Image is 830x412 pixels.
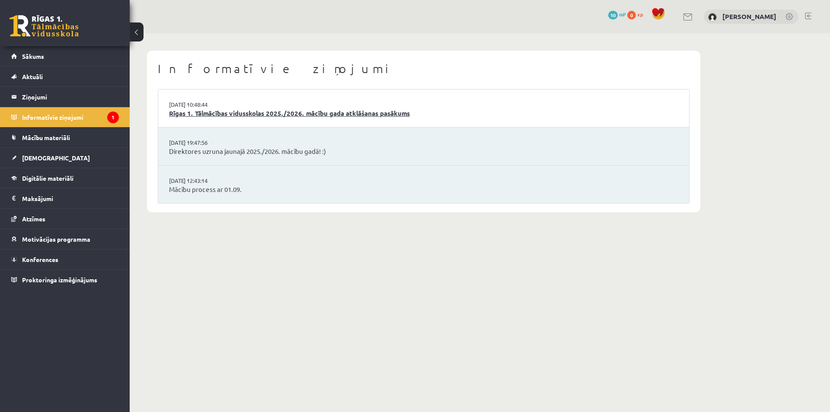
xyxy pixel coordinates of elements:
[22,154,90,162] span: [DEMOGRAPHIC_DATA]
[11,67,119,86] a: Aktuāli
[722,12,776,21] a: [PERSON_NAME]
[22,134,70,141] span: Mācību materiāli
[11,249,119,269] a: Konferences
[11,270,119,290] a: Proktoringa izmēģinājums
[22,107,119,127] legend: Informatīvie ziņojumi
[608,11,626,18] a: 10 mP
[11,209,119,229] a: Atzīmes
[708,13,717,22] img: Ilia Ganebnyi
[22,73,43,80] span: Aktuāli
[22,276,97,284] span: Proktoringa izmēģinājums
[169,185,678,195] a: Mācību process ar 01.09.
[627,11,636,19] span: 0
[11,46,119,66] a: Sākums
[22,52,44,60] span: Sākums
[11,148,119,168] a: [DEMOGRAPHIC_DATA]
[169,147,678,156] a: Direktores uzruna jaunajā 2025./2026. mācību gadā! :)
[158,61,690,76] h1: Informatīvie ziņojumi
[22,215,45,223] span: Atzīmes
[169,176,234,185] a: [DATE] 12:43:14
[11,188,119,208] a: Maksājumi
[11,168,119,188] a: Digitālie materiāli
[169,109,678,118] a: Rīgas 1. Tālmācības vidusskolas 2025./2026. mācību gada atklāšanas pasākums
[627,11,647,18] a: 0 xp
[169,100,234,109] a: [DATE] 10:48:44
[22,235,90,243] span: Motivācijas programma
[11,229,119,249] a: Motivācijas programma
[169,138,234,147] a: [DATE] 19:47:56
[608,11,618,19] span: 10
[22,256,58,263] span: Konferences
[11,87,119,107] a: Ziņojumi
[11,107,119,127] a: Informatīvie ziņojumi1
[637,11,643,18] span: xp
[22,87,119,107] legend: Ziņojumi
[11,128,119,147] a: Mācību materiāli
[22,188,119,208] legend: Maksājumi
[107,112,119,123] i: 1
[22,174,73,182] span: Digitālie materiāli
[10,15,79,37] a: Rīgas 1. Tālmācības vidusskola
[619,11,626,18] span: mP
